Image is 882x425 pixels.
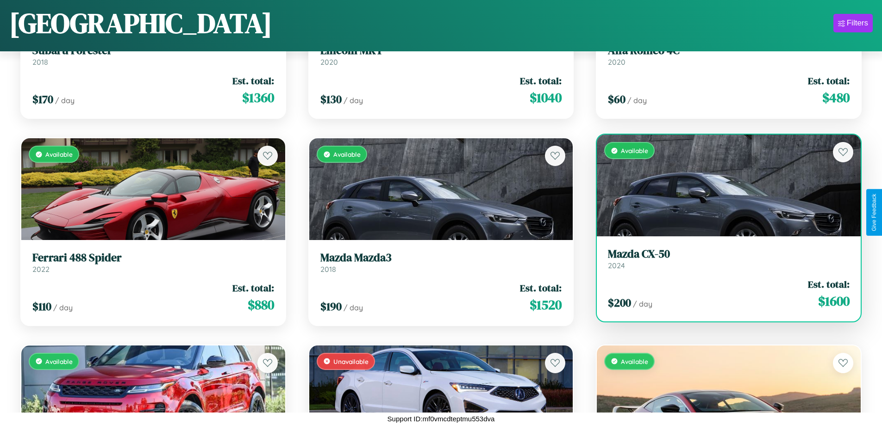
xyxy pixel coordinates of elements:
[45,150,73,158] span: Available
[333,150,361,158] span: Available
[232,281,274,295] span: Est. total:
[320,92,342,107] span: $ 130
[621,147,648,154] span: Available
[32,265,50,274] span: 2022
[608,247,850,270] a: Mazda CX-502024
[344,303,363,312] span: / day
[320,265,336,274] span: 2018
[871,194,877,231] div: Give Feedback
[32,57,48,67] span: 2018
[232,74,274,87] span: Est. total:
[847,18,868,28] div: Filters
[520,281,562,295] span: Est. total:
[833,14,873,32] button: Filters
[32,92,53,107] span: $ 170
[520,74,562,87] span: Est. total:
[32,251,274,274] a: Ferrari 488 Spider2022
[248,296,274,314] span: $ 880
[608,44,850,67] a: Alfa Romeo 4C2020
[32,299,51,314] span: $ 110
[9,4,272,42] h1: [GEOGRAPHIC_DATA]
[530,88,562,107] span: $ 1040
[320,251,562,274] a: Mazda Mazda32018
[320,251,562,265] h3: Mazda Mazda3
[608,261,625,270] span: 2024
[55,96,75,105] span: / day
[320,57,338,67] span: 2020
[333,357,369,365] span: Unavailable
[32,251,274,265] h3: Ferrari 488 Spider
[45,357,73,365] span: Available
[388,413,495,425] p: Support ID: mf0vmcdteptmu553dva
[320,299,342,314] span: $ 190
[633,299,652,308] span: / day
[818,292,850,310] span: $ 1600
[53,303,73,312] span: / day
[242,88,274,107] span: $ 1360
[627,96,647,105] span: / day
[608,57,626,67] span: 2020
[530,296,562,314] span: $ 1520
[822,88,850,107] span: $ 480
[808,277,850,291] span: Est. total:
[608,247,850,261] h3: Mazda CX-50
[320,44,562,67] a: Lincoln MKT2020
[608,295,631,310] span: $ 200
[344,96,363,105] span: / day
[808,74,850,87] span: Est. total:
[608,92,626,107] span: $ 60
[621,357,648,365] span: Available
[32,44,274,67] a: Subaru Forester2018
